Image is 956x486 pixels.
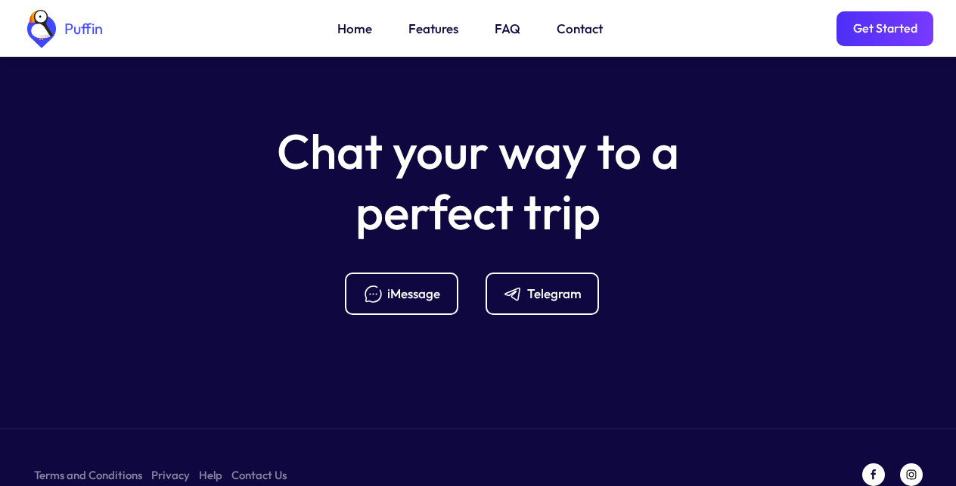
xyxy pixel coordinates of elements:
[34,466,142,484] a: Terms and Conditions
[408,19,458,39] a: Features
[337,19,372,39] a: Home
[387,285,440,302] div: iMessage
[495,19,520,39] a: FAQ
[345,273,470,315] a: iMessage
[251,121,705,242] h5: Chat your way to a perfect trip
[527,285,582,302] div: Telegram
[231,466,287,484] a: Contact Us
[61,21,103,36] div: Puffin
[557,19,603,39] a: Contact
[486,273,611,315] a: Telegram
[23,10,103,48] a: home
[836,11,933,46] a: Get Started
[151,466,190,484] a: Privacy
[199,466,222,484] a: Help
